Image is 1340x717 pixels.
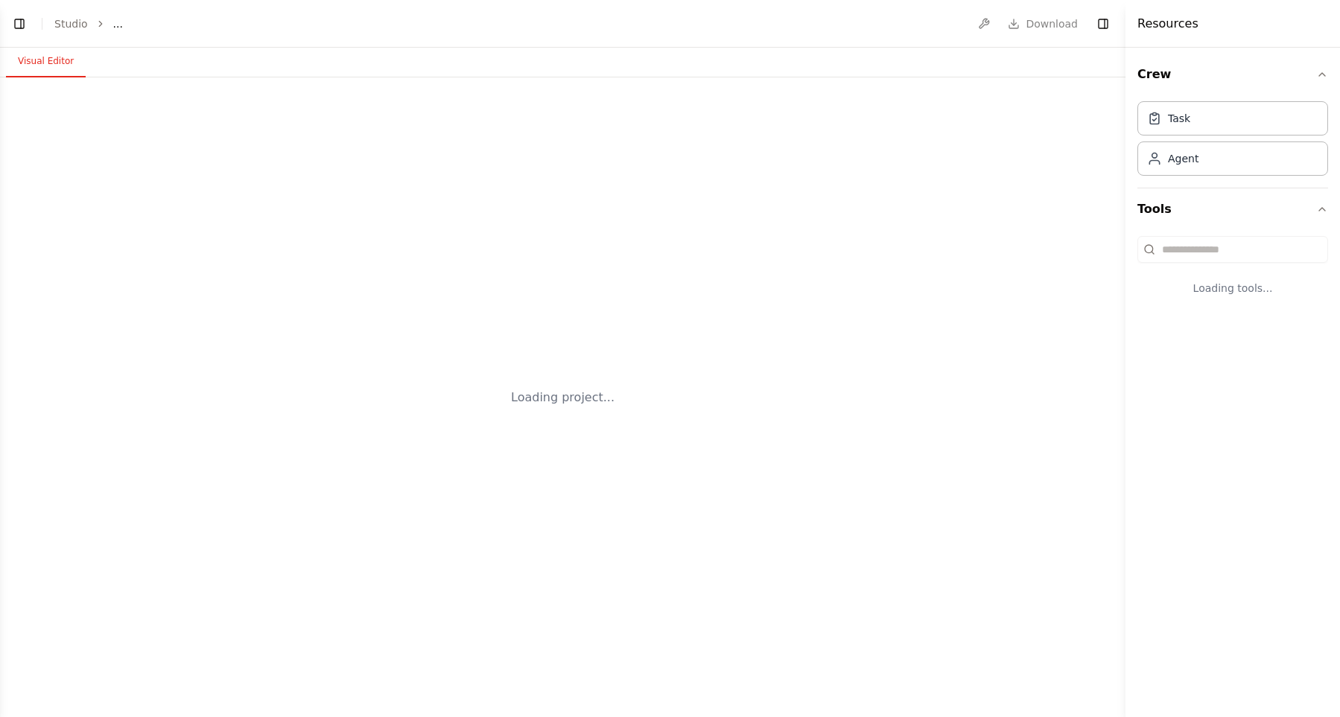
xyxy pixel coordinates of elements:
[1137,15,1198,33] h4: Resources
[54,16,123,31] nav: breadcrumb
[1093,13,1114,34] button: Hide right sidebar
[1137,188,1328,230] button: Tools
[113,16,123,31] span: ...
[54,18,88,30] a: Studio
[1137,54,1328,95] button: Crew
[1137,269,1328,307] div: Loading tools...
[6,46,86,77] button: Visual Editor
[511,389,615,407] div: Loading project...
[1137,230,1328,319] div: Tools
[1168,111,1190,126] div: Task
[1137,95,1328,188] div: Crew
[1168,151,1198,166] div: Agent
[9,13,30,34] button: Show left sidebar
